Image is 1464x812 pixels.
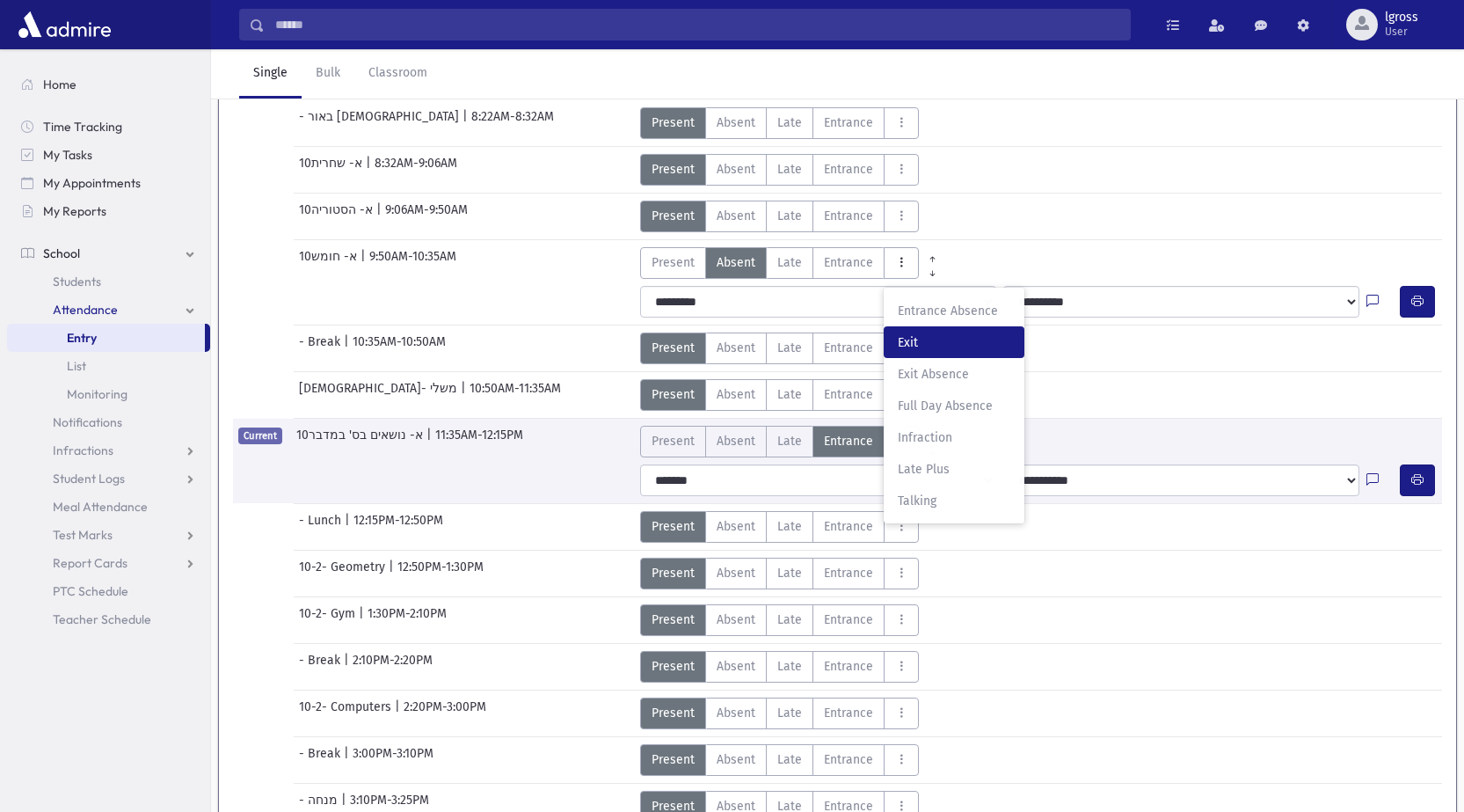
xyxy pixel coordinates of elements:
span: Late [777,160,802,179]
a: My Tasks [7,141,210,169]
span: Absent [717,704,755,722]
div: AttTypes [640,107,919,139]
span: Present [652,657,695,676]
div: AttTypes [640,698,919,729]
span: Entrance [824,432,873,450]
span: Present [652,113,695,132]
div: AttTypes [640,651,919,683]
span: 3:00PM-3:10PM [353,744,433,776]
span: Present [652,704,695,722]
div: AttTypes [640,744,919,776]
a: Teacher Schedule [7,605,210,633]
span: | [395,698,404,729]
span: Present [652,253,695,272]
span: | [366,154,375,186]
span: Report Cards [53,555,127,571]
a: Test Marks [7,521,210,549]
span: Home [43,77,76,92]
a: PTC Schedule [7,577,210,605]
a: List [7,352,210,380]
span: 2:10PM-2:20PM [353,651,433,683]
span: Absent [717,657,755,676]
a: Meal Attendance [7,493,210,521]
span: 12:15PM-12:50PM [353,511,443,543]
span: Entrance [824,339,873,357]
div: AttTypes [640,511,919,543]
span: Absent [717,611,755,629]
a: Attendance [7,296,210,324]
span: | [344,651,353,683]
span: Present [652,160,695,179]
a: Infractions [7,436,210,465]
span: Student Logs [53,471,125,486]
span: Entrance [824,113,873,132]
span: 10א- שחרית [299,154,366,186]
span: | [361,247,369,279]
span: Exit Absence [898,365,1010,384]
span: 10:50AM-11:35AM [470,379,561,411]
span: 9:06AM-9:50AM [385,201,468,232]
span: Late [777,564,802,582]
a: My Appointments [7,169,210,197]
span: 10:35AM-10:50AM [353,333,446,364]
span: Late [777,253,802,272]
span: My Appointments [43,175,141,191]
span: Absent [717,564,755,582]
a: School [7,239,210,267]
span: | [426,426,435,457]
span: Late [777,385,802,404]
span: | [376,201,385,232]
span: | [463,107,471,139]
span: Monitoring [67,386,127,402]
span: Exit [898,333,1010,352]
span: Absent [717,113,755,132]
div: AttTypes [640,379,919,411]
span: Entrance [824,160,873,179]
a: Report Cards [7,549,210,577]
span: Entry [67,330,97,346]
span: Late [777,611,802,629]
span: - Lunch [299,511,345,543]
span: Test Marks [53,527,113,543]
span: Present [652,207,695,225]
span: Entrance [824,704,873,722]
span: Absent [717,160,755,179]
span: Present [652,385,695,404]
span: Absent [717,385,755,404]
span: User [1385,25,1418,39]
span: | [345,511,353,543]
span: 10א- הסטוריה [299,201,376,232]
span: 8:32AM-9:06AM [375,154,457,186]
span: Late [777,750,802,769]
span: Late [777,207,802,225]
span: Entrance Absence [898,302,1010,320]
span: Absent [717,253,755,272]
span: 10-2- Gym [299,604,359,636]
span: Present [652,432,695,450]
span: Late [777,657,802,676]
span: 10א- חומש [299,247,361,279]
span: Late [777,113,802,132]
span: Present [652,750,695,769]
span: [DEMOGRAPHIC_DATA]- משלי [299,379,461,411]
span: PTC Schedule [53,583,128,599]
span: Absent [717,207,755,225]
a: Bulk [302,49,354,99]
div: AttTypes [640,154,919,186]
span: Absent [717,432,755,450]
span: School [43,245,80,261]
span: Notifications [53,414,122,430]
span: Entrance [824,750,873,769]
span: Present [652,517,695,536]
span: Absent [717,339,755,357]
span: 1:30PM-2:10PM [368,604,447,636]
span: Absent [717,750,755,769]
span: Current [238,428,282,444]
div: AttTypes [640,558,919,589]
span: Full Day Absence [898,397,1010,415]
a: Single [239,49,302,99]
div: AttTypes [640,333,919,364]
span: Present [652,611,695,629]
span: Talking [898,492,1010,510]
a: Students [7,267,210,296]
